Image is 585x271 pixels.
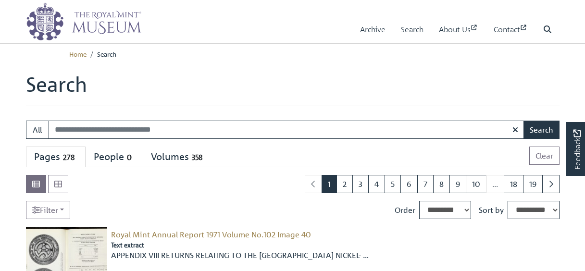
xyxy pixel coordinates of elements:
a: Contact [494,16,528,43]
span: Search [97,49,116,58]
div: Volumes [151,151,205,163]
span: Goto page 1 [322,175,337,193]
label: Sort by [479,204,504,216]
a: Goto page 9 [449,175,466,193]
img: logo_wide.png [26,2,141,41]
a: Filter [26,201,70,219]
a: Goto page 2 [336,175,353,193]
span: 358 [189,152,205,163]
a: Goto page 7 [417,175,434,193]
div: Pages [34,151,77,163]
button: Clear [529,147,560,165]
span: 278 [60,152,77,163]
span: Feedback [571,129,583,169]
button: All [26,121,49,139]
li: Previous page [305,175,322,193]
a: Goto page 5 [385,175,401,193]
a: Goto page 6 [400,175,418,193]
span: 0 [124,152,135,163]
label: Order [395,204,415,216]
a: Goto page 4 [368,175,385,193]
span: APPENDIX VIII RETURNS RELATING TO THE [GEOGRAPHIC_DATA] NICKEL- … [111,249,369,261]
span: Text extract [111,240,144,249]
a: Next page [542,175,560,193]
a: Would you like to provide feedback? [566,122,585,176]
div: People [94,151,135,163]
nav: pagination [301,175,560,193]
a: Goto page 18 [504,175,523,193]
a: Royal Mint Annual Report 1971 Volume No.102 Image 40 [111,230,311,239]
a: Archive [360,16,386,43]
a: Search [401,16,423,43]
h1: Search [26,72,560,106]
a: Goto page 8 [433,175,450,193]
a: Home [69,49,87,58]
a: Goto page 10 [466,175,486,193]
input: Enter one or more search terms... [49,121,524,139]
a: Goto page 3 [352,175,369,193]
a: Goto page 19 [523,175,543,193]
a: About Us [439,16,478,43]
button: Search [523,121,560,139]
